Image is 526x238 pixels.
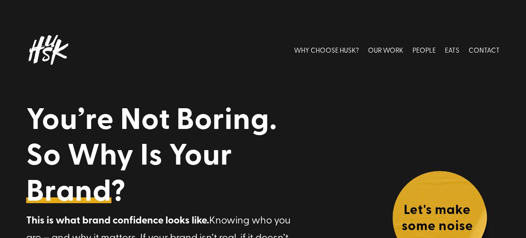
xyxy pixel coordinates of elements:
a: EATS [445,32,459,68]
strong: This is what brand confidence looks like. [26,212,209,227]
a: WHY CHOOSE HUSK? [294,32,359,68]
a: PEOPLE [412,32,436,68]
img: Husk logo [26,32,72,68]
a: OUR WORK [368,32,403,68]
a: CONTACT [469,32,500,68]
a: Brand [26,171,111,207]
h1: You’re Not Boring. So Why Is Your ? [26,100,300,211]
h4: Let's make some noise [392,201,483,237]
